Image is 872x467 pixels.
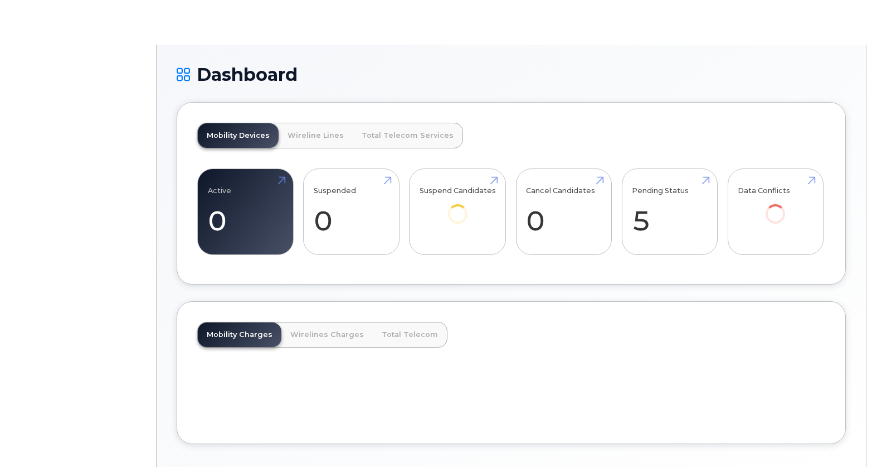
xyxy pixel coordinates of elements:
a: Suspend Candidates [420,175,496,239]
a: Suspended 0 [314,175,389,249]
a: Pending Status 5 [632,175,707,249]
a: Total Telecom [373,322,447,347]
a: Total Telecom Services [353,123,462,148]
a: Wirelines Charges [281,322,373,347]
a: Mobility Devices [198,123,279,148]
a: Data Conflicts [738,175,813,239]
a: Mobility Charges [198,322,281,347]
a: Cancel Candidates 0 [526,175,601,249]
h1: Dashboard [177,65,846,84]
a: Active 0 [208,175,283,249]
a: Wireline Lines [279,123,353,148]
